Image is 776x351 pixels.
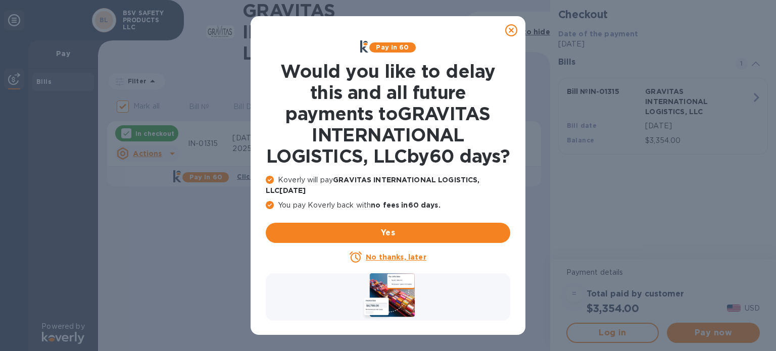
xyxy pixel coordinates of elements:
p: You pay Koverly back with [266,200,510,211]
u: No thanks, later [366,253,426,261]
button: Yes [266,223,510,243]
p: Koverly will pay [266,175,510,196]
b: GRAVITAS INTERNATIONAL LOGISTICS, LLC [DATE] [266,176,479,194]
h1: Would you like to delay this and all future payments to GRAVITAS INTERNATIONAL LOGISTICS, LLC by ... [266,61,510,167]
b: Pay in 60 [376,43,409,51]
span: Yes [274,227,502,239]
b: no fees in 60 days . [371,201,440,209]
